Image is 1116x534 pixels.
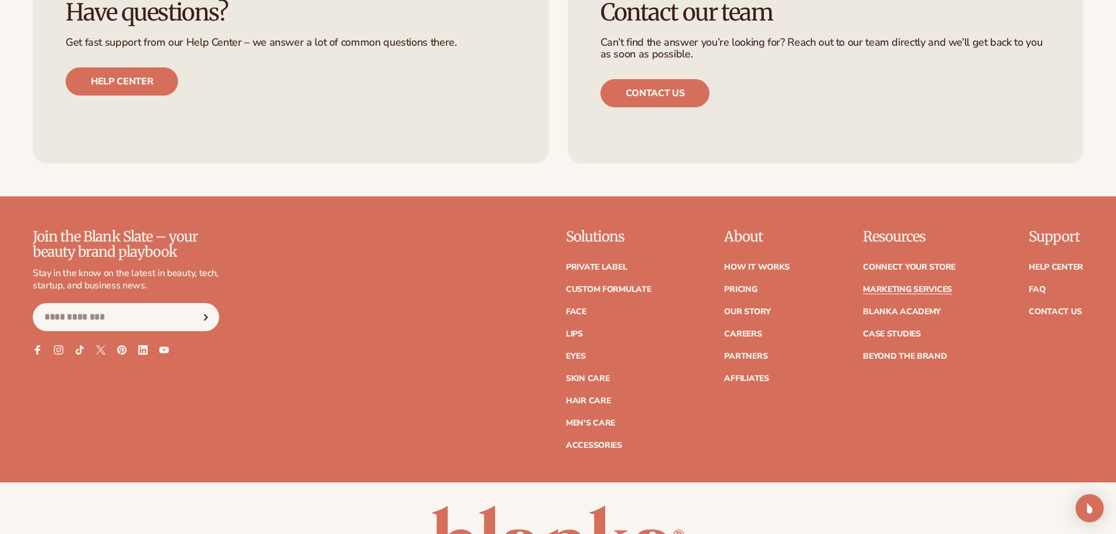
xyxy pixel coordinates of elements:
[724,229,790,244] p: About
[724,330,762,338] a: Careers
[33,229,219,260] p: Join the Blank Slate – your beauty brand playbook
[863,330,921,338] a: Case Studies
[863,352,947,360] a: Beyond the brand
[863,263,955,271] a: Connect your store
[724,352,767,360] a: Partners
[566,308,586,316] a: Face
[724,263,790,271] a: How It Works
[566,419,615,427] a: Men's Care
[566,397,610,405] a: Hair Care
[193,303,219,331] button: Subscribe
[566,229,651,244] p: Solutions
[1029,285,1045,294] a: FAQ
[1029,308,1081,316] a: Contact Us
[66,37,516,49] p: Get fast support from our Help Center – we answer a lot of common questions there.
[724,375,769,383] a: Affiliates
[863,308,941,316] a: Blanka Academy
[566,330,583,338] a: Lips
[1076,494,1104,522] div: Open Intercom Messenger
[863,229,955,244] p: Resources
[566,263,627,271] a: Private label
[33,267,219,292] p: Stay in the know on the latest in beauty, tech, startup, and business news.
[600,37,1051,60] p: Can’t find the answer you’re looking for? Reach out to our team directly and we’ll get back to yo...
[724,308,770,316] a: Our Story
[566,441,622,450] a: Accessories
[1029,229,1083,244] p: Support
[566,285,651,294] a: Custom formulate
[566,352,586,360] a: Eyes
[724,285,757,294] a: Pricing
[863,285,952,294] a: Marketing services
[1029,263,1083,271] a: Help Center
[566,375,609,383] a: Skin Care
[600,79,710,107] a: Contact us
[66,67,178,96] a: Help center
